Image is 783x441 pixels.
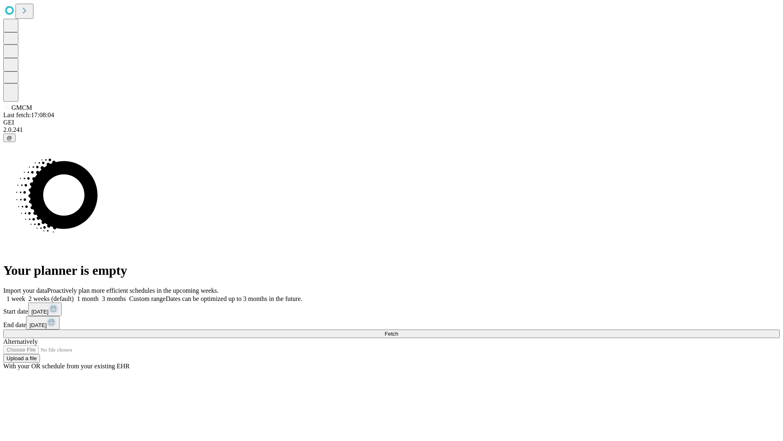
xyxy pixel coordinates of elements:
[3,119,780,126] div: GEI
[3,263,780,278] h1: Your planner is empty
[3,111,54,118] span: Last fetch: 17:08:04
[3,338,38,345] span: Alternatively
[29,322,46,328] span: [DATE]
[3,354,40,363] button: Upload a file
[77,295,99,302] span: 1 month
[102,295,126,302] span: 3 months
[31,309,49,315] span: [DATE]
[385,331,398,337] span: Fetch
[28,303,62,316] button: [DATE]
[166,295,302,302] span: Dates can be optimized up to 3 months in the future.
[3,126,780,134] div: 2.0.241
[3,330,780,338] button: Fetch
[129,295,166,302] span: Custom range
[7,295,25,302] span: 1 week
[26,316,60,330] button: [DATE]
[3,316,780,330] div: End date
[11,104,32,111] span: GMCM
[3,287,47,294] span: Import your data
[7,135,12,141] span: @
[3,134,15,142] button: @
[3,363,130,370] span: With your OR schedule from your existing EHR
[3,303,780,316] div: Start date
[29,295,74,302] span: 2 weeks (default)
[47,287,219,294] span: Proactively plan more efficient schedules in the upcoming weeks.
